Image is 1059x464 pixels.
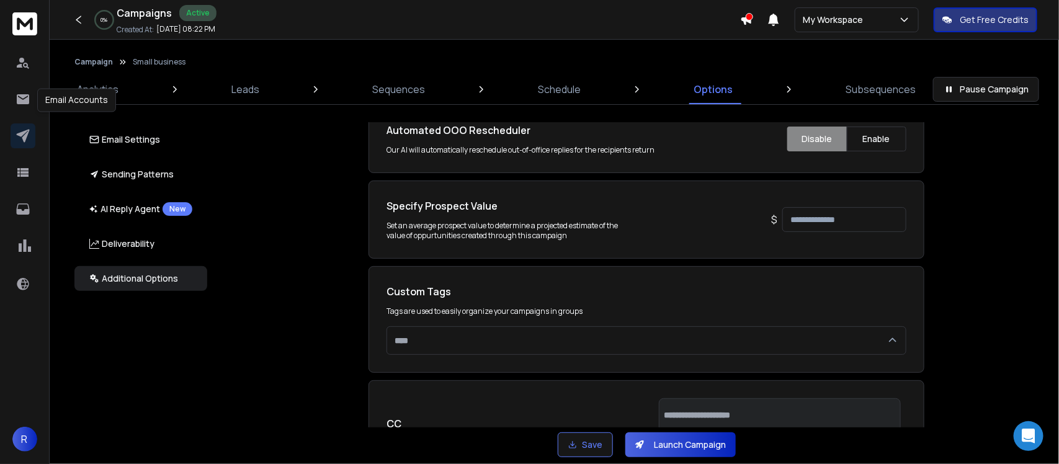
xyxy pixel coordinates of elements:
button: Enable [847,127,906,151]
p: Email Settings [89,133,160,146]
p: Analytics [77,82,118,97]
button: Disable [787,127,847,151]
p: Small business [133,57,185,67]
button: R [12,427,37,452]
a: Sequences [365,74,432,104]
a: Options [686,74,740,104]
p: Leads [231,82,259,97]
button: Get Free Credits [934,7,1037,32]
p: Subsequences [846,82,916,97]
p: Get Free Credits [960,14,1029,26]
div: Email Accounts [37,89,116,112]
div: Open Intercom Messenger [1014,421,1043,451]
p: Created At: [117,25,154,35]
a: Leads [224,74,267,104]
p: Schedule [538,82,581,97]
p: Sequences [372,82,425,97]
a: Analytics [69,74,126,104]
p: 0 % [101,16,108,24]
button: Pause Campaign [933,77,1039,102]
button: Email Settings [74,127,207,152]
h1: Automated OOO Rescheduler [387,123,655,138]
a: Subsequences [838,74,923,104]
p: [DATE] 08:22 PM [156,24,215,34]
p: Options [694,82,733,97]
p: My Workspace [803,14,868,26]
h1: Campaigns [117,6,172,20]
div: Active [179,5,217,21]
a: Schedule [530,74,588,104]
button: Campaign [74,57,113,67]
